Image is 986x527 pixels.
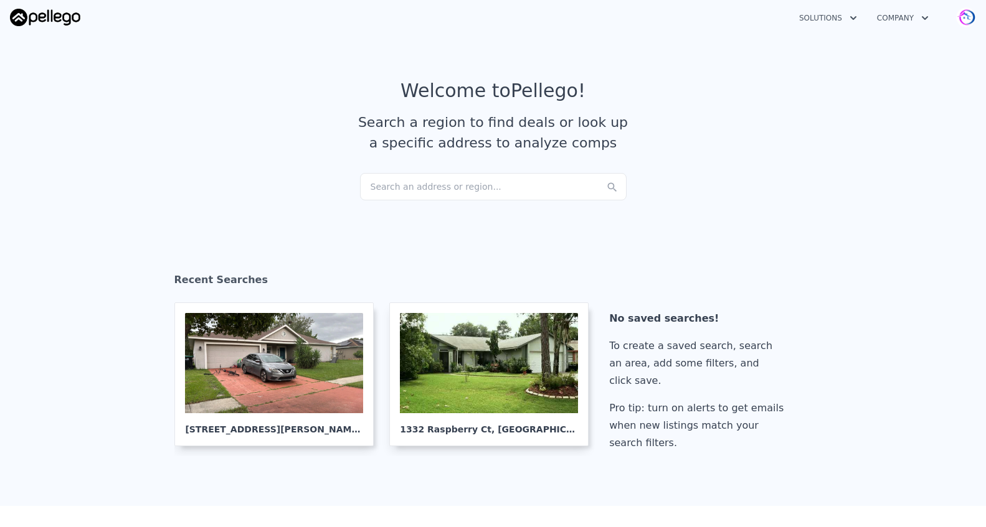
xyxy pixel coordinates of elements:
div: Welcome to Pellego ! [401,80,585,102]
div: Recent Searches [174,263,812,302]
button: Solutions [789,7,867,29]
button: Company [867,7,939,29]
div: 1332 Raspberry Ct , [GEOGRAPHIC_DATA] [400,413,578,436]
div: To create a saved search, search an area, add some filters, and click save. [609,337,789,389]
a: 1332 Raspberry Ct, [GEOGRAPHIC_DATA] [389,302,599,446]
img: Pellego [10,9,80,26]
div: Search an address or region... [360,173,627,200]
a: [STREET_ADDRESS][PERSON_NAME], Meadow [PERSON_NAME] [174,302,384,446]
div: Search a region to find deals or look up a specific address to analyze comps [354,112,633,153]
div: No saved searches! [609,310,789,327]
div: Pro tip: turn on alerts to get emails when new listings match your search filters. [609,399,789,452]
div: [STREET_ADDRESS][PERSON_NAME] , Meadow [PERSON_NAME] [185,413,363,436]
img: avatar [956,7,976,27]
